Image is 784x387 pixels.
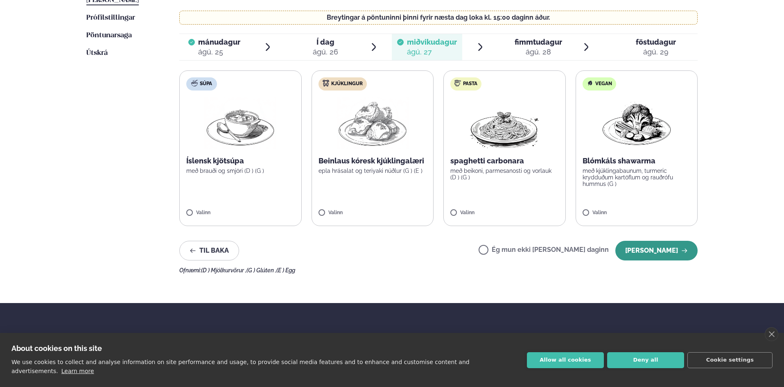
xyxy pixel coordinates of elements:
span: (G ) Glúten , [246,267,276,274]
span: föstudagur [636,38,676,46]
a: Prófílstillingar [86,13,135,23]
img: Spagetti.png [468,97,540,149]
p: Breytingar á pöntuninni þinni fyrir næsta dag loka kl. 15:00 daginn áður. [188,14,689,21]
img: Soup.png [204,97,276,149]
div: ágú. 26 [313,47,338,57]
span: Kjúklingur [331,81,363,87]
span: Súpa [200,81,212,87]
span: miðvikudagur [407,38,457,46]
span: Í dag [313,37,338,47]
p: spaghetti carbonara [450,156,559,166]
p: We use cookies to collect and analyse information on site performance and usage, to provide socia... [11,359,470,374]
img: pasta.svg [454,80,461,86]
a: Learn more [61,368,94,374]
div: ágú. 25 [198,47,240,57]
span: Útskrá [86,50,108,57]
img: Chicken-thighs.png [337,97,409,149]
p: epla hrásalat og teriyaki núðlur (G ) (E ) [319,167,427,174]
div: ágú. 29 [636,47,676,57]
button: Deny all [607,352,684,368]
span: Vegan [595,81,612,87]
span: (E ) Egg [276,267,295,274]
span: Pasta [463,81,477,87]
strong: About cookies on this site [11,344,102,353]
a: Útskrá [86,48,108,58]
button: Cookie settings [687,352,773,368]
button: Til baka [179,241,239,260]
span: (D ) Mjólkurvörur , [201,267,246,274]
img: Vegan.png [601,97,673,149]
span: fimmtudagur [515,38,562,46]
p: Beinlaus kóresk kjúklingalæri [319,156,427,166]
p: Blómkáls shawarma [583,156,691,166]
div: ágú. 27 [407,47,457,57]
img: Vegan.svg [587,80,593,86]
p: með brauði og smjöri (D ) (G ) [186,167,295,174]
span: Pöntunarsaga [86,32,132,39]
button: Allow all cookies [527,352,604,368]
p: með beikoni, parmesanosti og vorlauk (D ) (G ) [450,167,559,181]
a: Pöntunarsaga [86,31,132,41]
span: mánudagur [198,38,240,46]
div: Ofnæmi: [179,267,698,274]
img: soup.svg [191,80,198,86]
p: Íslensk kjötsúpa [186,156,295,166]
button: [PERSON_NAME] [615,241,698,260]
a: close [765,327,778,341]
p: með kjúklingabaunum, turmeric krydduðum kartöflum og rauðrófu hummus (G ) [583,167,691,187]
div: ágú. 28 [515,47,562,57]
span: Prófílstillingar [86,14,135,21]
img: chicken.svg [323,80,329,86]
